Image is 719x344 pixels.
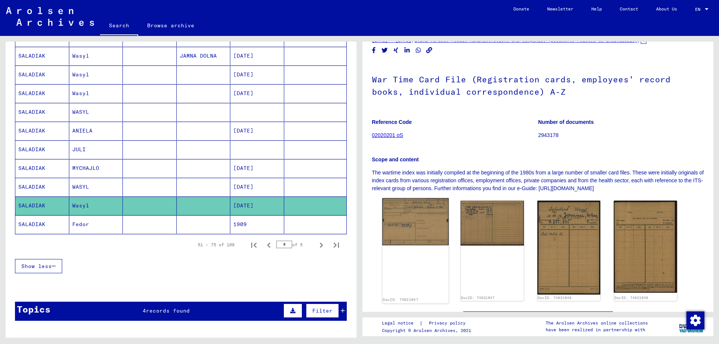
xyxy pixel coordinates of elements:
button: Share on WhatsApp [415,46,422,55]
img: yv_logo.png [677,317,706,336]
a: DocID: 74631947 [461,296,495,300]
mat-cell: SALADIAK [15,47,69,65]
p: The Arolsen Archives online collections [546,320,648,326]
a: Privacy policy [423,319,474,327]
mat-cell: Wasyl [69,47,123,65]
mat-cell: WASYL [69,103,123,121]
mat-cell: SALADIAK [15,66,69,84]
a: Browse archive [138,16,203,34]
mat-cell: [DATE] [230,197,284,215]
button: Share on Facebook [370,46,378,55]
b: Number of documents [538,119,594,125]
div: Topics [17,302,51,316]
mat-cell: Wasyl [69,66,123,84]
mat-cell: [DATE] [230,178,284,196]
b: Reference Code [372,119,412,125]
mat-cell: Wasyl [69,197,123,215]
div: | [382,319,474,327]
button: First page [246,237,261,252]
button: Next page [314,237,329,252]
span: 4 [143,307,146,314]
b: Scope and content [372,156,419,162]
h1: War Time Card File (Registration cards, employees’ record books, individual correspondence) A-Z [372,62,704,107]
mat-cell: JULI [69,140,123,159]
button: Share on Twitter [381,46,389,55]
div: of 5 [276,241,314,248]
mat-cell: [DATE] [230,47,284,65]
p: The wartime index was initially compiled at the beginning of the 1980s from a large number of sma... [372,169,704,192]
img: 002.jpg [461,201,524,246]
span: Show less [21,263,52,270]
p: have been realized in partnership with [546,326,648,333]
mat-cell: [DATE] [230,66,284,84]
img: Arolsen_neg.svg [6,7,94,26]
span: EN [695,7,703,12]
mat-cell: SALADIAK [15,140,69,159]
mat-cell: 1909 [230,215,284,234]
mat-cell: Wasyl [69,84,123,103]
a: DocID: 74631947 [383,298,418,302]
p: 2943178 [538,131,704,139]
img: 001.jpg [382,198,449,246]
button: Previous page [261,237,276,252]
a: DocID: 74631948 [538,296,571,300]
div: Change consent [686,311,704,329]
mat-cell: JAMNA DOLNA [177,47,231,65]
a: DocID: 74631948 [615,296,648,300]
button: Share on LinkedIn [403,46,411,55]
span: records found [146,307,190,314]
mat-cell: [DATE] [230,159,284,177]
span: Filter [312,307,333,314]
mat-cell: SALADIAK [15,84,69,103]
button: Last page [329,237,344,252]
img: Change consent [686,311,704,329]
img: 002.jpg [614,201,677,292]
mat-cell: Fedor [69,215,123,234]
a: Legal notice [382,319,419,327]
button: Share on Xing [392,46,400,55]
mat-cell: WASYL [69,178,123,196]
mat-cell: SALADIAK [15,159,69,177]
button: Copy link [425,46,433,55]
mat-cell: SALADIAK [15,178,69,196]
button: Show less [15,259,62,273]
a: 02020201 oS [372,132,403,138]
p: Copyright © Arolsen Archives, 2021 [382,327,474,334]
img: 001.jpg [537,201,601,295]
mat-cell: SALADIAK [15,197,69,215]
a: Search [100,16,138,36]
mat-cell: [DATE] [230,122,284,140]
button: Filter [306,304,339,318]
mat-cell: SALADIAK [15,215,69,234]
mat-cell: SALADIAK [15,122,69,140]
mat-cell: SALADIAK [15,103,69,121]
div: 51 – 75 of 109 [198,241,234,248]
mat-cell: MYCHAJLO [69,159,123,177]
mat-cell: [DATE] [230,84,284,103]
mat-cell: ANIELA [69,122,123,140]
